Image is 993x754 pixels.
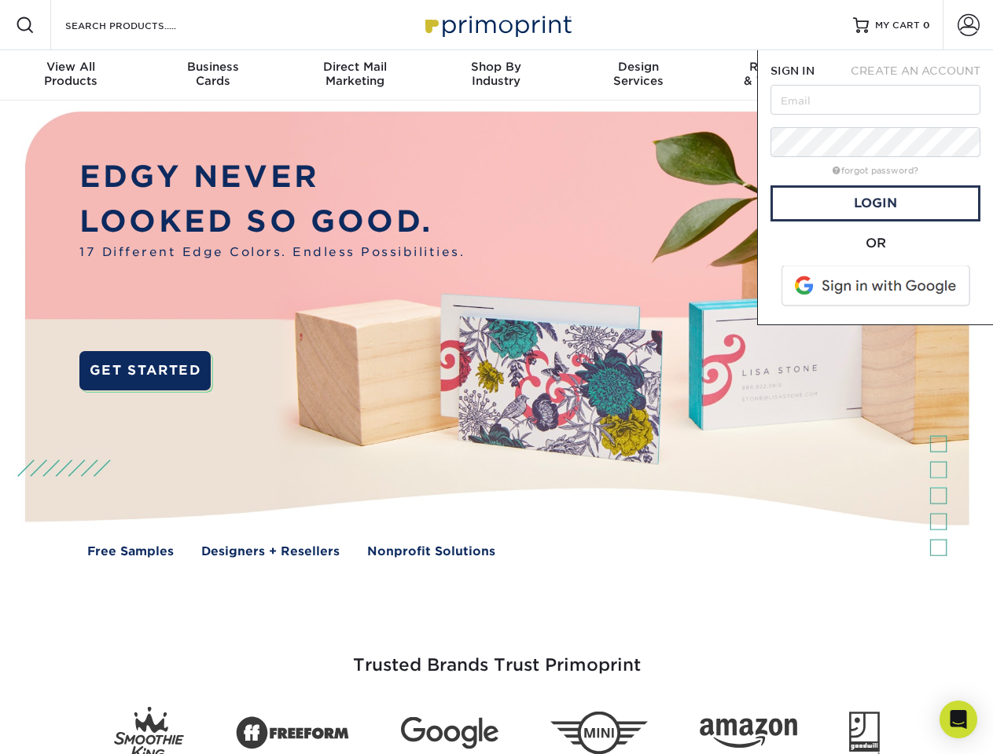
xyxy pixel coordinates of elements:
a: Login [770,185,980,221]
a: Nonprofit Solutions [367,543,495,561]
img: Primoprint [418,8,576,42]
p: EDGY NEVER [79,155,465,199]
a: Direct MailMarketing [284,50,425,101]
a: GET STARTED [79,351,211,390]
div: Cards [142,60,283,88]
h3: Trusted Brands Trust Primoprint [37,617,957,694]
span: Resources [709,60,851,74]
a: Shop ByIndustry [425,50,567,101]
img: Goodwill [849,712,880,754]
a: Resources& Templates [709,50,851,101]
span: MY CART [875,19,920,32]
img: Google [401,717,498,749]
div: & Templates [709,60,851,88]
div: Industry [425,60,567,88]
a: BusinessCards [142,50,283,101]
img: Amazon [700,719,797,749]
span: Design [568,60,709,74]
input: SEARCH PRODUCTS..... [64,16,217,35]
a: forgot password? [833,166,918,176]
span: SIGN IN [770,64,815,77]
iframe: Google Customer Reviews [4,706,134,749]
span: CREATE AN ACCOUNT [851,64,980,77]
div: OR [770,234,980,253]
input: Email [770,85,980,115]
a: Free Samples [87,543,174,561]
p: LOOKED SO GOOD. [79,199,465,244]
span: 17 Different Edge Colors. Endless Possibilities. [79,243,465,262]
span: Business [142,60,283,74]
a: DesignServices [568,50,709,101]
div: Services [568,60,709,88]
span: Direct Mail [284,60,425,74]
div: Marketing [284,60,425,88]
div: Open Intercom Messenger [940,701,977,738]
span: Shop By [425,60,567,74]
span: 0 [923,20,930,31]
a: Designers + Resellers [201,543,340,561]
